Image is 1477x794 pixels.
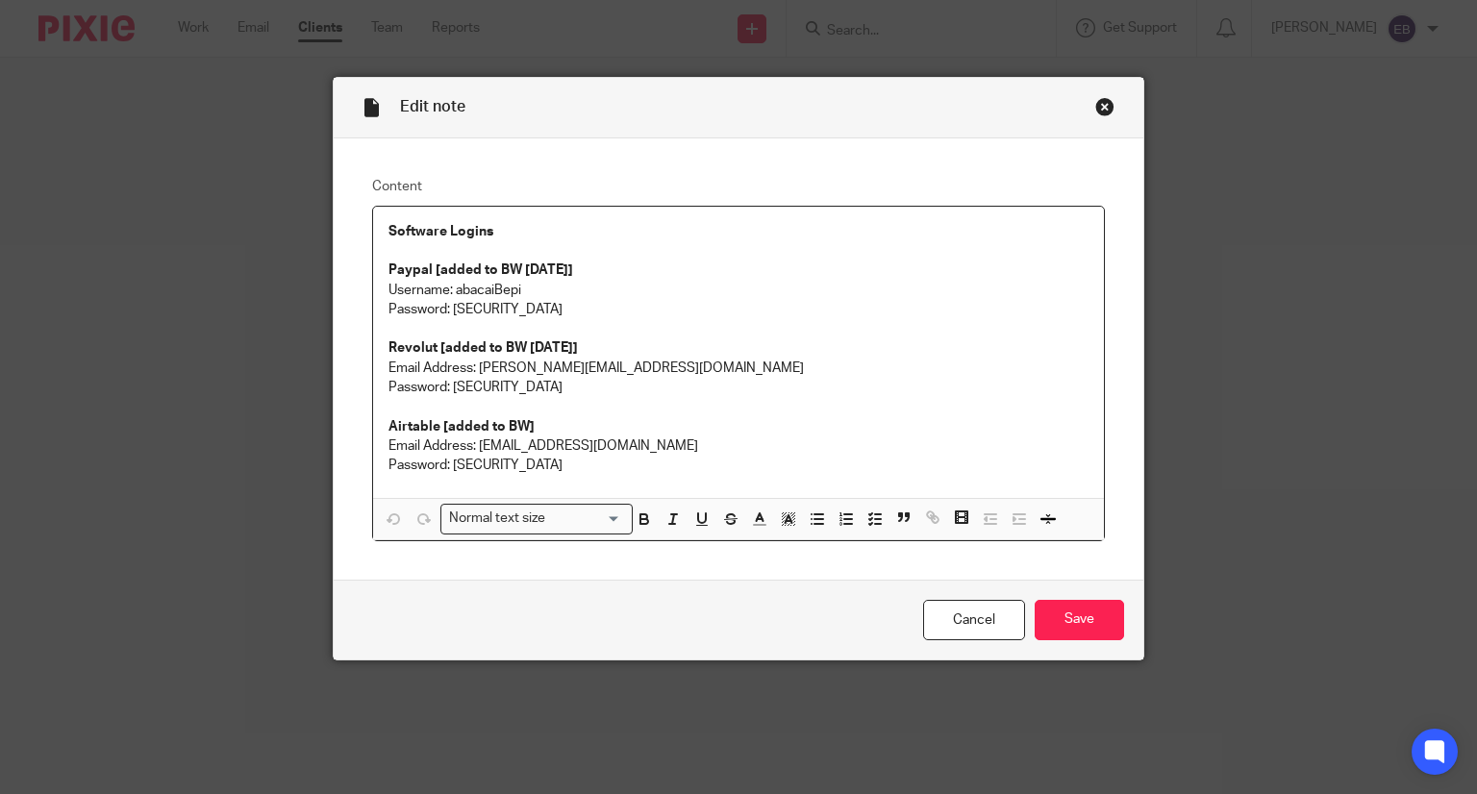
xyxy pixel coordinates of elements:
[440,504,633,533] div: Search for option
[388,341,578,355] strong: Revolut [added to BW [DATE]]
[388,225,493,238] strong: Software Logins
[388,263,573,277] strong: Paypal [added to BW [DATE]]
[388,359,1089,378] p: Email Address: [PERSON_NAME][EMAIL_ADDRESS][DOMAIN_NAME]
[388,378,1089,397] p: Password: [SECURITY_DATA]
[1035,600,1124,641] input: Save
[923,600,1025,641] a: Cancel
[388,281,1089,300] p: Username: abacaiBepi
[445,509,550,529] span: Normal text size
[388,420,535,434] strong: Airtable [added to BW]
[388,436,1089,456] p: Email Address: [EMAIL_ADDRESS][DOMAIN_NAME]
[388,300,1089,319] p: Password: [SECURITY_DATA]
[388,456,1089,475] p: Password: [SECURITY_DATA]
[1095,97,1114,116] div: Close this dialog window
[400,99,465,114] span: Edit note
[552,509,621,529] input: Search for option
[372,177,1106,196] label: Content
